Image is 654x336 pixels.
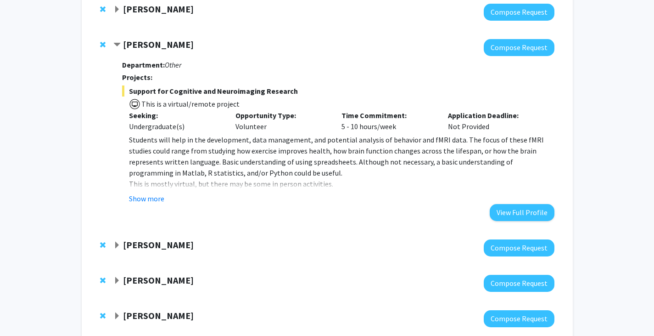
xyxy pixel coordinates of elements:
[229,110,335,132] div: Volunteer
[113,41,121,49] span: Contract Jeremy Purcell Bookmark
[484,310,554,327] button: Compose Request to Hilary Bierman
[441,110,548,132] div: Not Provided
[113,6,121,13] span: Expand Jeffery Klauda Bookmark
[129,135,544,177] span: Students will help in the development, data management, and potential analysis of behavior and fM...
[129,121,222,132] div: Undergraduate(s)
[113,277,121,285] span: Expand Yasmeen Faroqi-Shah Bookmark
[123,3,194,15] strong: [PERSON_NAME]
[140,99,240,108] span: This is a virtual/remote project
[122,73,152,82] strong: Projects:
[122,85,554,97] span: Support for Cognitive and Neuroimaging Research
[123,239,194,251] strong: [PERSON_NAME]
[100,312,106,319] span: Remove Hilary Bierman from bookmarks
[235,110,328,121] p: Opportunity Type:
[122,60,165,69] strong: Department:
[100,41,106,48] span: Remove Jeremy Purcell from bookmarks
[113,242,121,249] span: Expand Joseph Dien Bookmark
[129,193,164,204] button: Show more
[484,275,554,292] button: Compose Request to Yasmeen Faroqi-Shah
[448,110,541,121] p: Application Deadline:
[484,4,554,21] button: Compose Request to Jeffery Klauda
[335,110,441,132] div: 5 - 10 hours/week
[484,239,554,256] button: Compose Request to Joseph Dien
[129,110,222,121] p: Seeking:
[123,39,194,50] strong: [PERSON_NAME]
[341,110,434,121] p: Time Commitment:
[100,277,106,284] span: Remove Yasmeen Faroqi-Shah from bookmarks
[123,310,194,321] strong: [PERSON_NAME]
[113,313,121,320] span: Expand Hilary Bierman Bookmark
[490,204,554,221] button: View Full Profile
[100,6,106,13] span: Remove Jeffery Klauda from bookmarks
[100,241,106,249] span: Remove Joseph Dien from bookmarks
[165,60,181,69] i: Other
[123,274,194,286] strong: [PERSON_NAME]
[484,39,554,56] button: Compose Request to Jeremy Purcell
[7,295,39,329] iframe: Chat
[129,178,554,189] p: This is mostly virtual, but there may be some in person activities.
